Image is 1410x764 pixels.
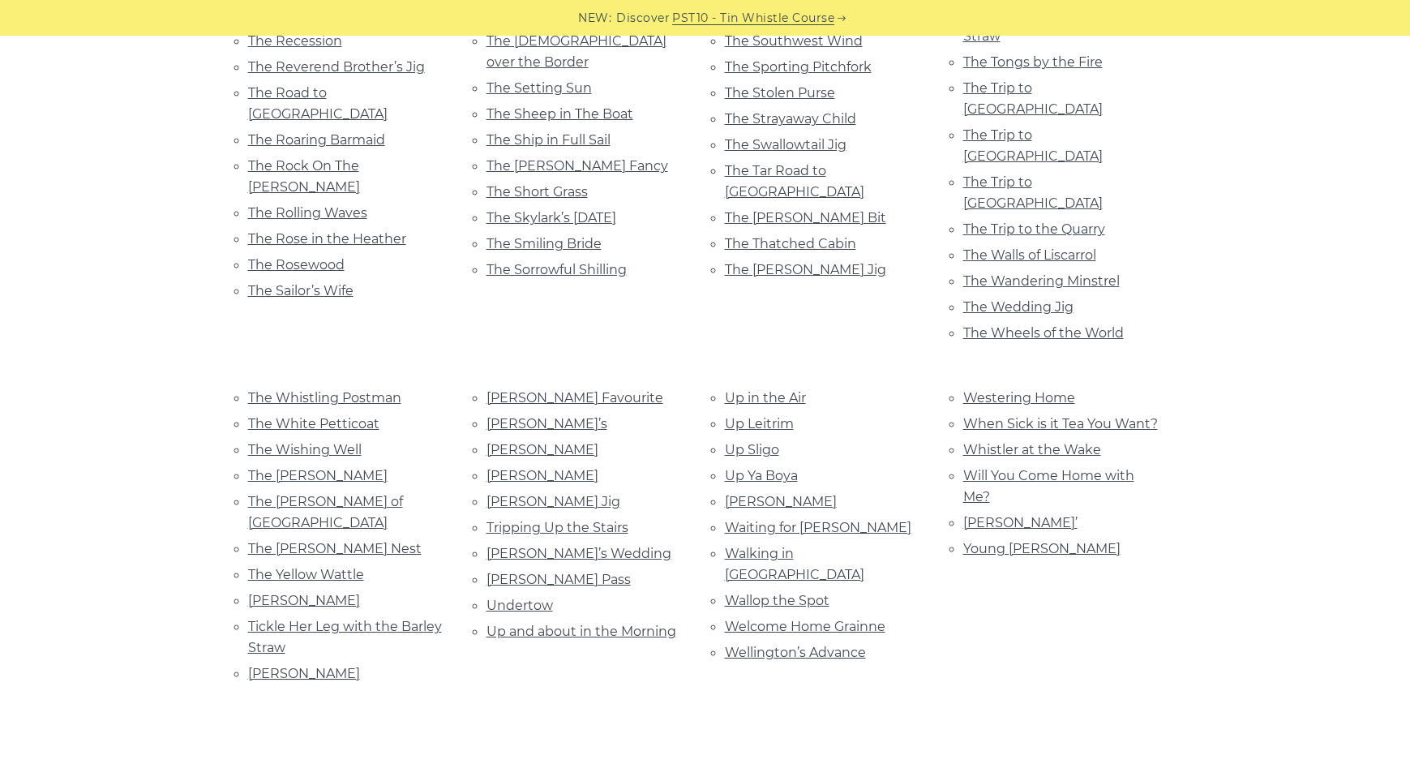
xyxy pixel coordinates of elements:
a: The Trip to the Quarry [963,221,1105,237]
a: The Rosewood [248,257,345,273]
a: The Wandering Minstrel [963,273,1120,289]
a: Wallop the Spot [725,593,829,608]
a: The Reverend Brother’s Jig [248,59,425,75]
a: The Yellow Wattle [248,567,364,582]
a: Up Ya Boya [725,468,798,483]
a: The [PERSON_NAME] [248,468,388,483]
a: [PERSON_NAME]’s Wedding [486,546,671,561]
a: [PERSON_NAME] [486,442,598,457]
a: The Sailor’s Wife [248,283,354,298]
a: The Southwest Wind [725,33,863,49]
a: Undertow [486,598,553,613]
a: The Tar Road to [GEOGRAPHIC_DATA] [725,163,864,200]
a: The Swallowtail Jig [725,137,846,152]
a: The Sheep in The Boat [486,106,633,122]
a: The Stolen Purse [725,85,835,101]
a: The Tongs by the Fire [963,54,1103,70]
a: The [PERSON_NAME] Fancy [486,158,668,174]
a: The Trip to [GEOGRAPHIC_DATA] [963,174,1103,211]
a: Tickle Her Leg with the Barley Straw [248,619,442,655]
a: The Walls of Liscarrol [963,247,1096,263]
a: The White Petticoat [248,416,379,431]
a: [PERSON_NAME] Favourite [486,390,663,406]
a: [PERSON_NAME]’ [963,515,1078,530]
a: The Road to [GEOGRAPHIC_DATA] [248,85,388,122]
a: The [PERSON_NAME] Nest [248,541,422,556]
a: Will You Come Home with Me? [963,468,1134,504]
a: The Whistling Postman [248,390,401,406]
a: [PERSON_NAME] Pass [486,572,631,587]
a: Whistler at the Wake [963,442,1101,457]
a: Wellington’s Advance [725,645,866,660]
a: The Sporting Pitchfork [725,59,872,75]
a: The Ship in Full Sail [486,132,611,148]
a: The Setting Sun [486,80,592,96]
a: Walking in [GEOGRAPHIC_DATA] [725,546,864,582]
a: The [PERSON_NAME] of [GEOGRAPHIC_DATA] [248,494,403,530]
a: The Strayaway Child [725,111,856,127]
a: The Rolling Waves [248,205,367,221]
a: The Wedding Jig [963,299,1074,315]
a: The Thatched Cabin [725,236,856,251]
a: The Short Grass [486,184,588,200]
span: Discover [616,9,670,28]
a: The Rose in the Heather [248,231,406,247]
a: [PERSON_NAME] [248,593,360,608]
a: The [PERSON_NAME] Jig [725,262,886,277]
a: Up in the Air [725,390,806,406]
a: [PERSON_NAME] [486,468,598,483]
a: The Roaring Barmaid [248,132,385,148]
a: Waiting for [PERSON_NAME] [725,520,911,535]
a: [PERSON_NAME]’s [486,416,607,431]
a: The Trip to [GEOGRAPHIC_DATA] [963,127,1103,164]
a: The [PERSON_NAME] Bit [725,210,886,225]
a: The Smiling Bride [486,236,602,251]
a: When Sick is it Tea You Want? [963,416,1158,431]
a: Welcome Home Grainne [725,619,885,634]
a: The Skylark’s [DATE] [486,210,616,225]
a: The Wheels of the World [963,325,1124,341]
a: [PERSON_NAME] Jig [486,494,620,509]
a: Tripping Up the Stairs [486,520,628,535]
a: The Wishing Well [248,442,362,457]
a: The Sorrowful Shilling [486,262,627,277]
a: Up Sligo [725,442,779,457]
a: Young [PERSON_NAME] [963,541,1121,556]
a: Westering Home [963,390,1075,406]
a: Up Leitrim [725,416,794,431]
span: NEW: [578,9,611,28]
a: [PERSON_NAME] [725,494,837,509]
a: [PERSON_NAME] [248,666,360,681]
a: The Trip to [GEOGRAPHIC_DATA] [963,80,1103,117]
a: The Rock On The [PERSON_NAME] [248,158,360,195]
a: PST10 - Tin Whistle Course [672,9,834,28]
a: The Recession [248,33,342,49]
a: Up and about in the Morning [486,624,676,639]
